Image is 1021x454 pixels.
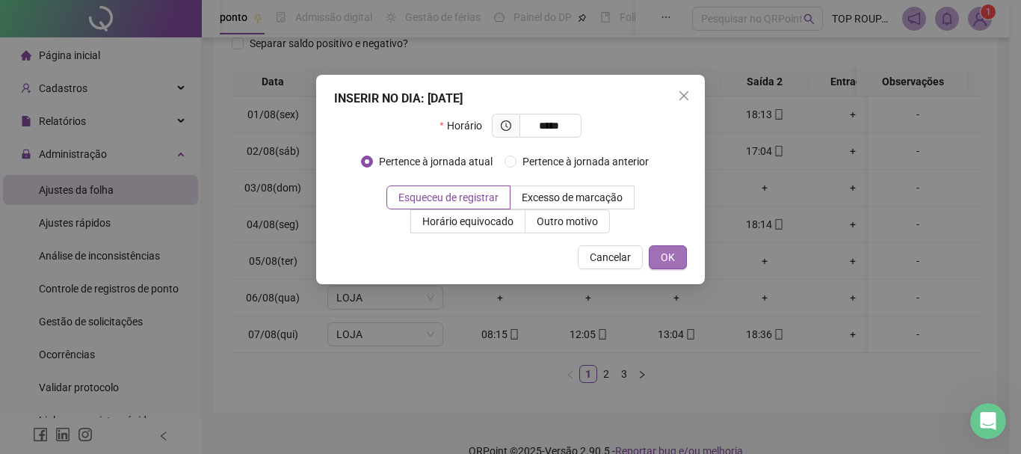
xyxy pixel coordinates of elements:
[678,90,690,102] span: close
[970,403,1006,439] iframe: Intercom live chat
[522,191,623,203] span: Excesso de marcação
[672,84,696,108] button: Close
[661,249,675,266] span: OK
[398,191,499,203] span: Esqueceu de registrar
[334,90,687,108] div: INSERIR NO DIA : [DATE]
[649,245,687,269] button: OK
[537,215,598,227] span: Outro motivo
[501,120,511,131] span: clock-circle
[516,153,655,170] span: Pertence à jornada anterior
[590,249,631,266] span: Cancelar
[439,114,491,138] label: Horário
[422,215,513,227] span: Horário equivocado
[373,153,499,170] span: Pertence à jornada atual
[578,245,643,269] button: Cancelar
